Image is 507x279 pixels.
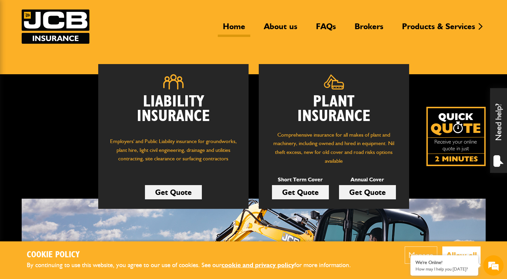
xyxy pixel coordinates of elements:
input: Enter your last name [9,63,124,78]
h2: Cookie Policy [27,250,362,260]
img: Quick Quote [426,107,486,166]
p: Comprehensive insurance for all makes of plant and machinery, including owned and hired in equipm... [269,131,399,165]
button: Manage [405,246,437,264]
p: How may I help you today? [416,266,473,272]
a: Brokers [350,21,388,37]
div: We're Online! [416,260,473,265]
a: FAQs [311,21,341,37]
img: JCB Insurance Services logo [22,9,89,44]
a: Get Quote [145,185,202,199]
p: By continuing to use this website, you agree to our use of cookies. See our for more information. [27,260,362,271]
em: Start Chat [92,209,123,218]
div: Minimize live chat window [111,3,127,20]
a: JCB Insurance Services [22,9,89,44]
textarea: Type your message and hit 'Enter' [9,123,124,203]
input: Enter your phone number [9,103,124,118]
p: Annual Cover [339,175,396,184]
img: d_20077148190_company_1631870298795_20077148190 [12,38,28,47]
a: About us [259,21,302,37]
a: cookie and privacy policy [221,261,294,269]
a: Get your insurance quote isn just 2-minutes [426,107,486,166]
h2: Liability Insurance [108,95,238,131]
h2: Plant Insurance [269,95,399,124]
p: Employers' and Public Liability insurance for groundworks, plant hire, light civil engineering, d... [108,137,238,170]
div: Need help? [490,88,507,173]
a: Get Quote [339,185,396,199]
a: Get Quote [272,185,329,199]
p: Short Term Cover [272,175,329,184]
a: Products & Services [397,21,480,37]
div: Chat with us now [35,38,114,47]
input: Enter your email address [9,83,124,98]
a: Home [218,21,250,37]
button: Allow all [442,246,481,264]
